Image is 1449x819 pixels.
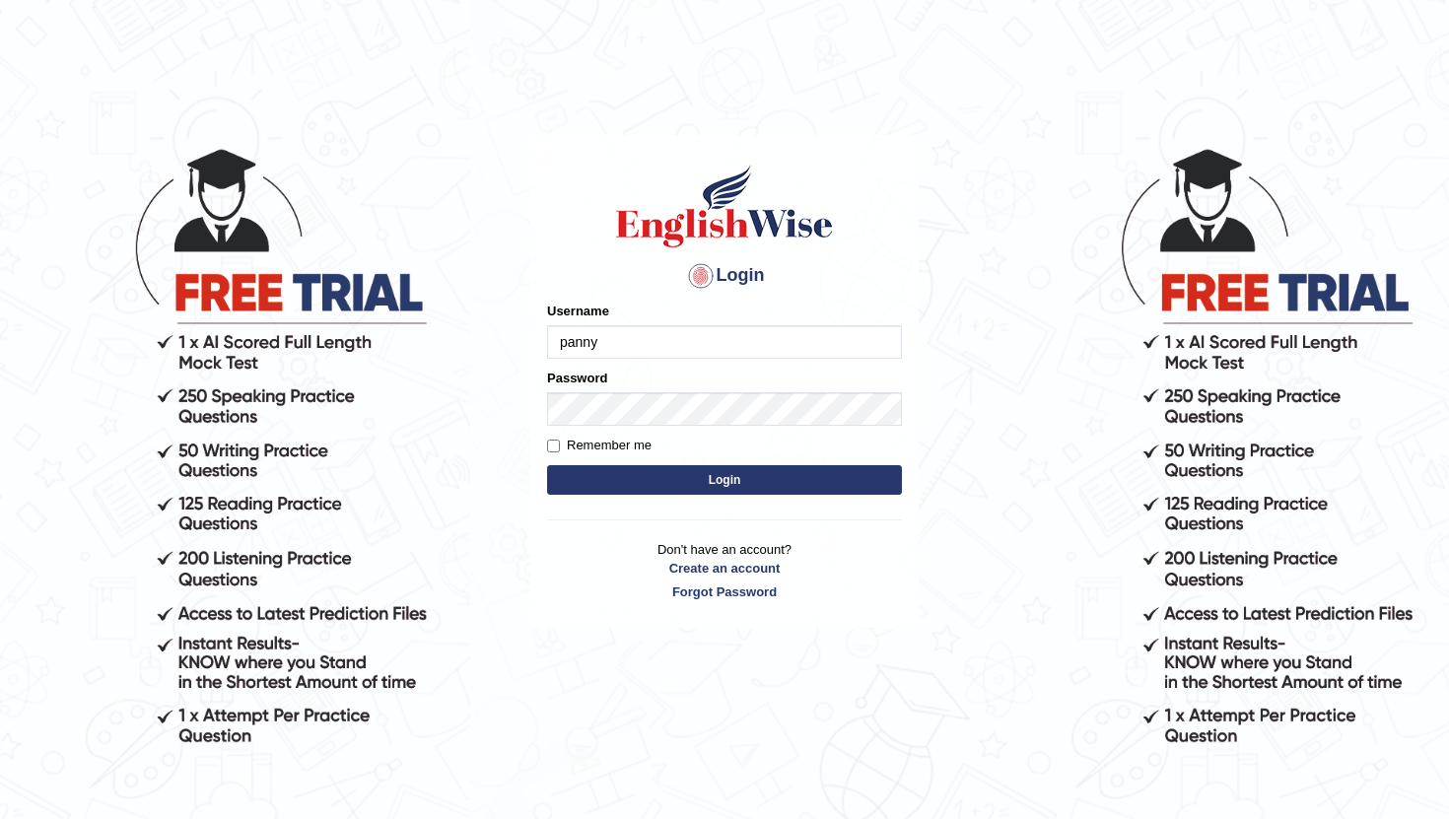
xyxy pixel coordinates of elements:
[547,302,609,320] label: Username
[547,369,607,387] label: Password
[547,559,902,578] a: Create an account
[547,440,560,452] input: Remember me
[547,540,902,601] p: Don't have an account?
[547,436,652,455] label: Remember me
[547,260,902,292] h4: Login
[547,465,902,495] button: Login
[547,582,902,601] a: Forgot Password
[612,162,837,250] img: Logo of English Wise sign in for intelligent practice with AI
